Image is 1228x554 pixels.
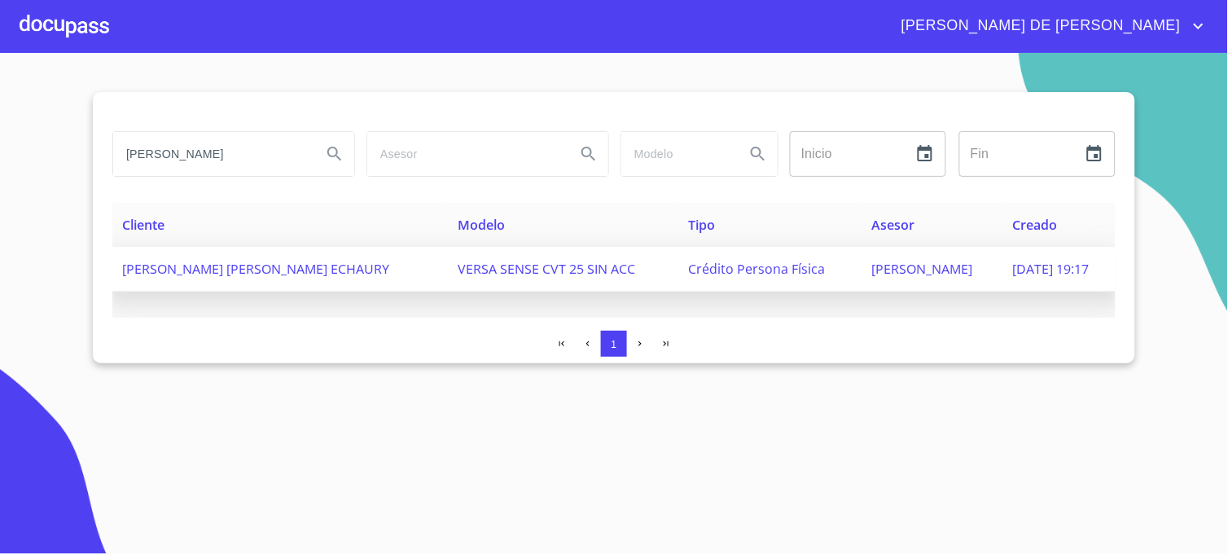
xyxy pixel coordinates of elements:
[458,260,635,278] span: VERSA SENSE CVT 25 SIN ACC
[113,132,309,176] input: search
[739,134,778,174] button: Search
[122,216,164,234] span: Cliente
[621,132,732,176] input: search
[367,132,563,176] input: search
[611,338,616,350] span: 1
[1013,260,1090,278] span: [DATE] 19:17
[689,260,826,278] span: Crédito Persona Física
[458,216,505,234] span: Modelo
[122,260,389,278] span: [PERSON_NAME] [PERSON_NAME] ECHAURY
[871,260,972,278] span: [PERSON_NAME]
[1013,216,1058,234] span: Creado
[569,134,608,174] button: Search
[871,216,914,234] span: Asesor
[315,134,354,174] button: Search
[689,216,716,234] span: Tipo
[889,13,1208,39] button: account of current user
[889,13,1189,39] span: [PERSON_NAME] DE [PERSON_NAME]
[601,331,627,357] button: 1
